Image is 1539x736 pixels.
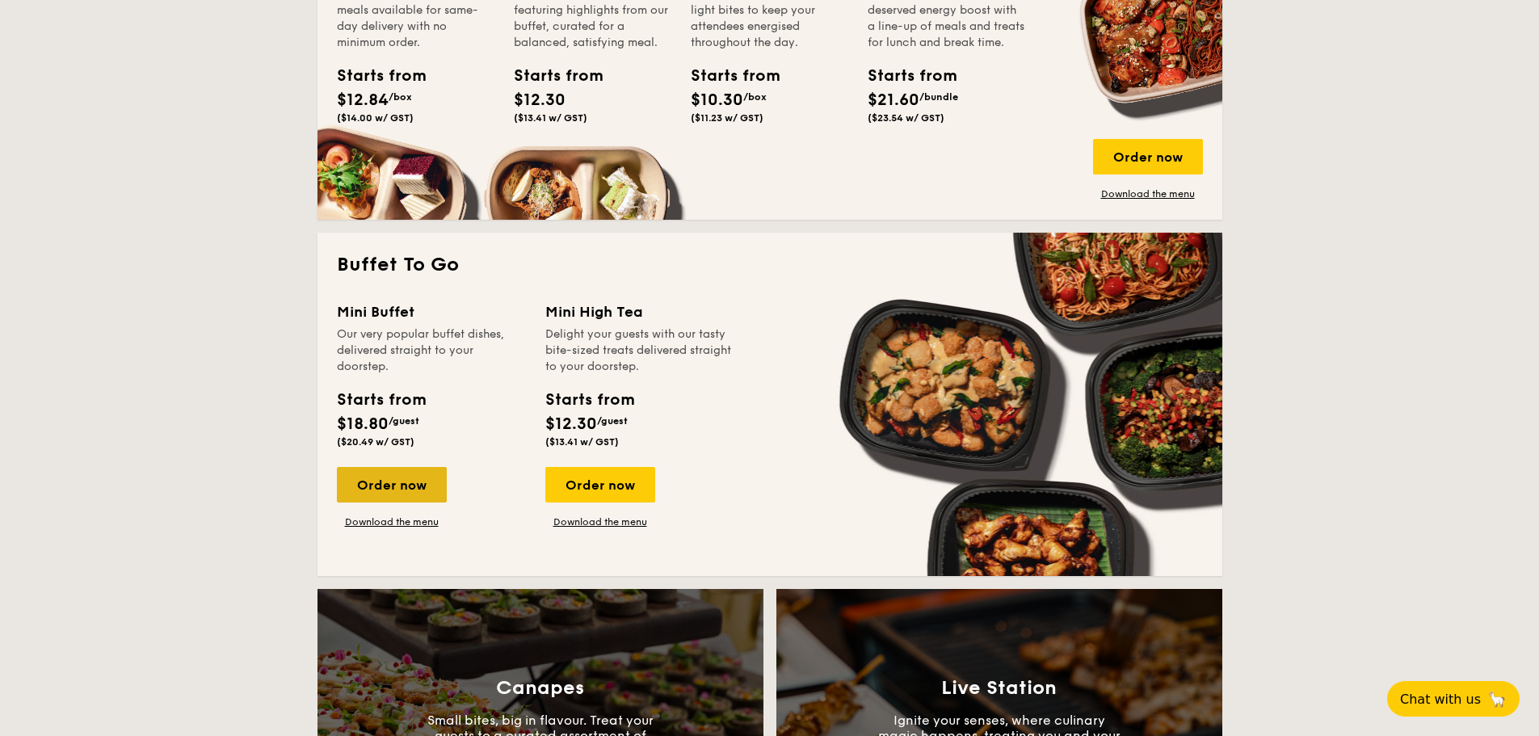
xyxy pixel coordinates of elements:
span: 🦙 [1487,690,1507,709]
span: /bundle [919,91,958,103]
div: Order now [545,467,655,503]
span: ($13.41 w/ GST) [514,112,587,124]
div: Starts from [337,388,425,412]
span: /box [743,91,767,103]
div: Starts from [868,64,940,88]
span: Chat with us [1400,692,1481,707]
h3: Live Station [941,677,1057,700]
span: ($14.00 w/ GST) [337,112,414,124]
span: ($23.54 w/ GST) [868,112,944,124]
span: $12.84 [337,90,389,110]
span: $21.60 [868,90,919,110]
div: Starts from [337,64,410,88]
span: ($13.41 w/ GST) [545,436,619,448]
span: $12.30 [514,90,566,110]
div: Order now [1093,139,1203,175]
div: Mini High Tea [545,301,734,323]
div: Starts from [545,388,633,412]
button: Chat with us🦙 [1387,681,1520,717]
span: /box [389,91,412,103]
h2: Buffet To Go [337,252,1203,278]
span: /guest [389,415,419,427]
div: Order now [337,467,447,503]
div: Mini Buffet [337,301,526,323]
div: Starts from [514,64,587,88]
a: Download the menu [337,515,447,528]
span: $10.30 [691,90,743,110]
span: $12.30 [545,414,597,434]
span: ($20.49 w/ GST) [337,436,414,448]
div: Our very popular buffet dishes, delivered straight to your doorstep. [337,326,526,375]
h3: Canapes [496,677,584,700]
a: Download the menu [1093,187,1203,200]
div: Starts from [691,64,763,88]
span: ($11.23 w/ GST) [691,112,763,124]
div: Delight your guests with our tasty bite-sized treats delivered straight to your doorstep. [545,326,734,375]
span: $18.80 [337,414,389,434]
a: Download the menu [545,515,655,528]
span: /guest [597,415,628,427]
